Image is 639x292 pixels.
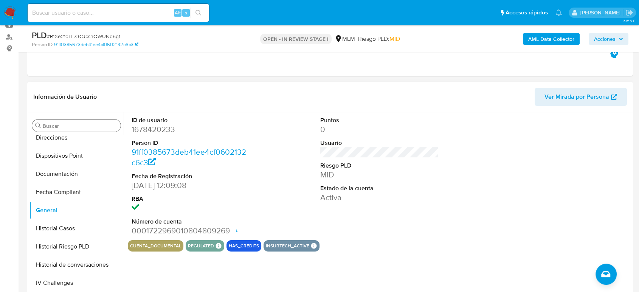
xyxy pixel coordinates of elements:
button: insurtech_active [266,244,309,247]
b: PLD [32,29,47,41]
button: IV Challenges [29,274,124,292]
button: Buscar [35,123,41,129]
dt: Puntos [320,116,439,124]
input: Buscar usuario o caso... [28,8,209,18]
span: Alt [175,9,181,16]
dd: 0001722969010804809269 [132,225,250,236]
dt: Person ID [132,139,250,147]
button: Direcciones [29,129,124,147]
a: 91ff0385673deb41ee4cf0602132c6c3 [54,41,138,48]
span: Riesgo PLD: [358,35,400,43]
span: s [185,9,187,16]
dt: Estado de la cuenta [320,184,439,193]
b: AML Data Collector [528,33,574,45]
dd: Activa [320,192,439,203]
button: Fecha Compliant [29,183,124,201]
dd: [DATE] 12:09:08 [132,180,250,191]
span: Acciones [594,33,616,45]
button: search-icon [191,8,206,18]
dd: MID [320,169,439,180]
dt: ID de usuario [132,116,250,124]
h1: Información de Usuario [33,93,97,101]
b: Person ID [32,41,53,48]
button: regulated [188,244,214,247]
span: # R1Xe21oTF73CJcsnQWUNd5gt [47,33,120,40]
dt: Número de cuenta [132,217,250,226]
a: Salir [625,9,633,17]
button: AML Data Collector [523,33,580,45]
dt: Fecha de Registración [132,172,250,180]
button: Historial de conversaciones [29,256,124,274]
button: has_credits [229,244,259,247]
span: Accesos rápidos [506,9,548,17]
button: cuenta_documental [130,244,181,247]
dt: RBA [132,195,250,203]
a: 91ff0385673deb41ee4cf0602132c6c3 [132,146,246,168]
button: Documentación [29,165,124,183]
dt: Usuario [320,139,439,147]
button: Historial Riesgo PLD [29,238,124,256]
span: 3.155.0 [623,18,635,24]
dt: Riesgo PLD [320,162,439,170]
dd: 1678420233 [132,124,250,135]
a: Notificaciones [555,9,562,16]
p: diego.gardunorosas@mercadolibre.com.mx [580,9,623,16]
button: Acciones [589,33,628,45]
input: Buscar [43,123,118,129]
p: OPEN - IN REVIEW STAGE I [260,34,332,44]
span: Ver Mirada por Persona [544,88,609,106]
button: Ver Mirada por Persona [535,88,627,106]
button: Historial Casos [29,219,124,238]
div: MLM [335,35,355,43]
button: General [29,201,124,219]
dd: 0 [320,124,439,135]
span: MID [389,34,400,43]
button: Dispositivos Point [29,147,124,165]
